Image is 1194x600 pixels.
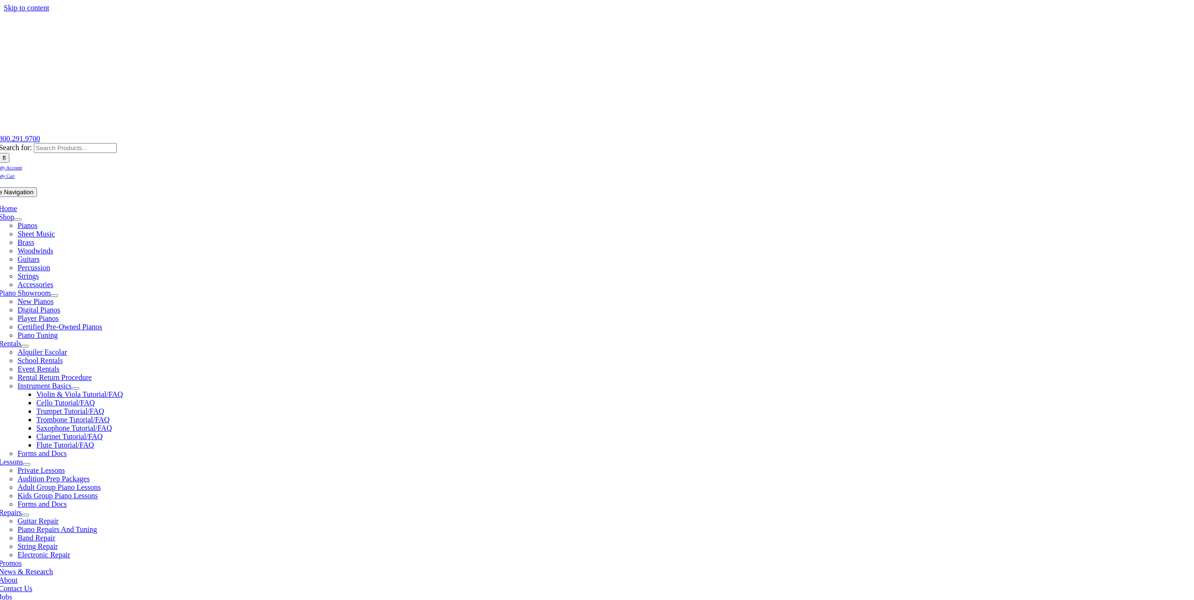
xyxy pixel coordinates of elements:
a: Skip to content [4,4,49,12]
a: Band Repair [17,534,55,542]
a: Brass [17,238,34,246]
a: Alquiler Escolar [17,348,67,356]
a: Guitar Repair [17,517,59,525]
a: Piano Tuning [17,331,58,339]
a: Flute Tutorial/FAQ [36,441,94,449]
a: New Pianos [17,297,53,305]
a: Kids Group Piano Lessons [17,492,98,500]
a: Electronic Repair [17,551,70,559]
a: Saxophone Tutorial/FAQ [36,424,112,432]
button: Open submenu of Instrument Basics [72,387,79,390]
button: Open submenu of Lessons [23,463,30,466]
a: Forms and Docs [17,449,67,457]
button: Open submenu of Piano Showroom [51,294,58,297]
a: School Rentals [17,357,62,365]
a: Sheet Music [17,230,55,238]
button: Open submenu of Shop [14,218,22,221]
a: Audition Prep Packages [17,475,90,483]
a: Percussion [17,264,50,272]
a: Pianos [17,221,38,229]
a: String Repair [17,542,58,550]
a: Accessories [17,281,53,289]
a: Digital Pianos [17,306,60,314]
a: Instrument Basics [17,382,71,390]
a: Adult Group Piano Lessons [17,483,100,491]
a: Woodwinds [17,247,53,255]
a: Strings [17,272,38,280]
a: Forms and Docs [17,500,67,508]
a: Violin & Viola Tutorial/FAQ [36,390,123,398]
a: Clarinet Tutorial/FAQ [36,433,103,441]
button: Open submenu of Rentals [21,345,29,348]
a: Guitars [17,255,39,263]
a: Trombone Tutorial/FAQ [36,416,109,424]
button: Open submenu of Repairs [22,514,29,516]
a: Piano Repairs And Tuning [17,525,97,533]
a: Event Rentals [17,365,59,373]
a: Private Lessons [17,466,65,474]
input: Search Products... [34,143,117,153]
a: Rental Return Procedure [17,373,91,381]
a: Cello Tutorial/FAQ [36,399,95,407]
a: Player Pianos [17,314,59,322]
a: Trumpet Tutorial/FAQ [36,407,104,415]
a: Certified Pre-Owned Pianos [17,323,102,331]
